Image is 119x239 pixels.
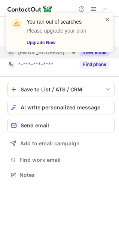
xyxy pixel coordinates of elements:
[20,140,80,146] span: Add to email campaign
[19,157,112,163] span: Find work email
[19,172,112,178] span: Notes
[21,122,49,128] span: Send email
[7,170,115,180] button: Notes
[21,87,101,93] div: Save to List / ATS / CRM
[7,119,115,132] button: Send email
[11,18,23,30] img: warning
[7,155,115,165] button: Find work email
[27,39,95,46] a: Upgrade Now
[7,83,115,96] button: save-profile-one-click
[27,18,95,25] header: You ran out of searches
[21,105,100,111] span: AI write personalized message
[7,4,52,13] img: ContactOut v5.3.10
[7,137,115,150] button: Add to email campaign
[7,101,115,114] button: AI write personalized message
[27,27,95,34] p: Please upgrade your plan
